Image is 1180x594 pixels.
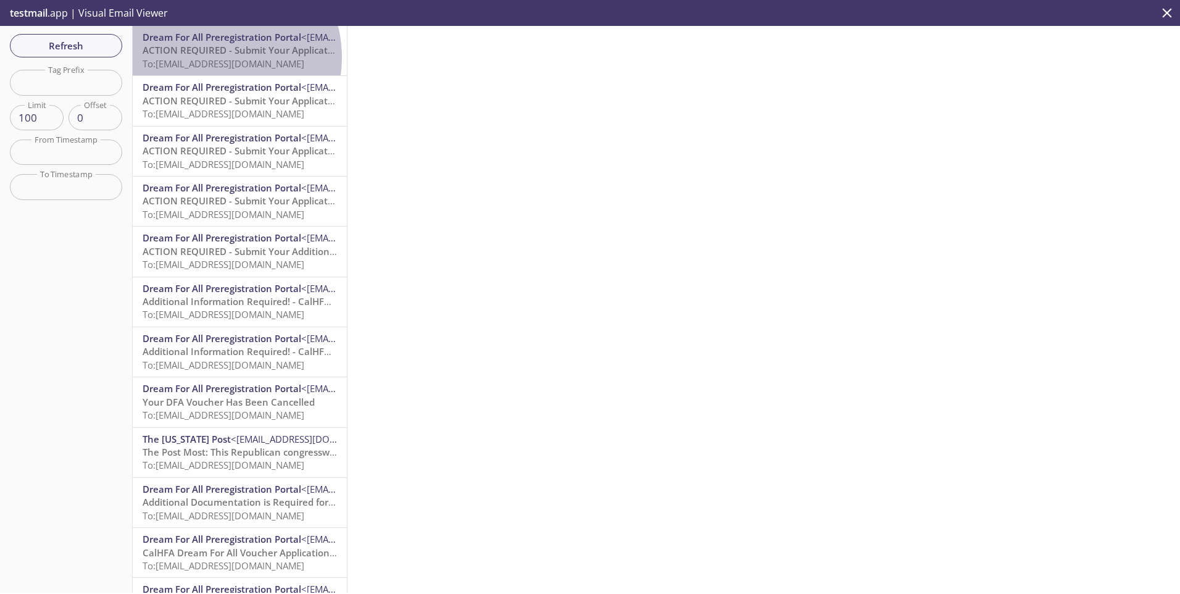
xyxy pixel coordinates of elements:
span: Additional Information Required! - CalHFA Application [143,295,383,307]
span: To: [EMAIL_ADDRESS][DOMAIN_NAME] [143,308,304,320]
span: <[EMAIL_ADDRESS][DOMAIN_NAME]> [231,433,391,445]
span: The Post Most: This Republican congresswoman is calling GOP men in Congress ‘weak’ [143,446,525,458]
span: To: [EMAIL_ADDRESS][DOMAIN_NAME] [143,158,304,170]
div: The [US_STATE] Post<[EMAIL_ADDRESS][DOMAIN_NAME]>The Post Most: This Republican congresswoman is ... [133,428,347,477]
span: ACTION REQUIRED - Submit Your Application by [DATE] 5 PM PST [143,94,429,107]
span: To: [EMAIL_ADDRESS][DOMAIN_NAME] [143,359,304,371]
span: To: [EMAIL_ADDRESS][DOMAIN_NAME] [143,409,304,421]
div: Dream For All Preregistration Portal<[EMAIL_ADDRESS][DOMAIN_NAME]>Your DFA Voucher Has Been Cance... [133,377,347,427]
span: Your DFA Voucher Has Been Cancelled [143,396,315,408]
span: ACTION REQUIRED - Submit Your Additional Documentation by [DATE] 5PM PST [143,245,495,257]
div: Dream For All Preregistration Portal<[EMAIL_ADDRESS][DOMAIN_NAME]>ACTION REQUIRED - Submit Your A... [133,177,347,226]
span: CalHFA Dream For All Voucher Application Received - [DATE] [143,546,409,559]
span: Dream For All Preregistration Portal [143,81,301,93]
div: Dream For All Preregistration Portal<[EMAIL_ADDRESS][DOMAIN_NAME]>Additional Documentation is Req... [133,478,347,527]
span: <[EMAIL_ADDRESS][DOMAIN_NAME]> [301,382,461,395]
span: <[EMAIL_ADDRESS][DOMAIN_NAME]> [301,31,461,43]
div: Dream For All Preregistration Portal<[EMAIL_ADDRESS][DOMAIN_NAME]>ACTION REQUIRED - Submit Your A... [133,227,347,276]
span: Dream For All Preregistration Portal [143,382,301,395]
span: Additional Documentation is Required for your Voucher Application [143,496,443,508]
span: <[EMAIL_ADDRESS][DOMAIN_NAME]> [301,81,461,93]
span: Dream For All Preregistration Portal [143,232,301,244]
span: Dream For All Preregistration Portal [143,182,301,194]
div: Dream For All Preregistration Portal<[EMAIL_ADDRESS][DOMAIN_NAME]>Additional Information Required... [133,277,347,327]
span: To: [EMAIL_ADDRESS][DOMAIN_NAME] [143,258,304,270]
span: Dream For All Preregistration Portal [143,282,301,295]
div: Dream For All Preregistration Portal<[EMAIL_ADDRESS][DOMAIN_NAME]>ACTION REQUIRED - Submit Your A... [133,76,347,125]
span: <[EMAIL_ADDRESS][DOMAIN_NAME]> [301,332,461,345]
button: Refresh [10,34,122,57]
span: Dream For All Preregistration Portal [143,332,301,345]
span: Dream For All Preregistration Portal [143,132,301,144]
div: Dream For All Preregistration Portal<[EMAIL_ADDRESS][DOMAIN_NAME]>ACTION REQUIRED - Submit Your A... [133,127,347,176]
span: Dream For All Preregistration Portal [143,533,301,545]
span: To: [EMAIL_ADDRESS][DOMAIN_NAME] [143,459,304,471]
span: To: [EMAIL_ADDRESS][DOMAIN_NAME] [143,208,304,220]
span: ACTION REQUIRED - Submit Your Application by [DATE] 5 PM PST [143,195,429,207]
span: ACTION REQUIRED - Submit Your Application by [DATE] 5 PM PST [143,44,429,56]
span: To: [EMAIL_ADDRESS][DOMAIN_NAME] [143,559,304,572]
span: Refresh [20,38,112,54]
span: <[EMAIL_ADDRESS][DOMAIN_NAME]> [301,483,461,495]
div: Dream For All Preregistration Portal<[EMAIL_ADDRESS][DOMAIN_NAME]>Additional Information Required... [133,327,347,377]
span: <[EMAIL_ADDRESS][DOMAIN_NAME]> [301,282,461,295]
div: Dream For All Preregistration Portal<[EMAIL_ADDRESS][DOMAIN_NAME]>CalHFA Dream For All Voucher Ap... [133,528,347,577]
span: <[EMAIL_ADDRESS][DOMAIN_NAME]> [301,132,461,144]
span: Dream For All Preregistration Portal [143,483,301,495]
span: Additional Information Required! - CalHFA Application [143,345,383,358]
span: <[EMAIL_ADDRESS][DOMAIN_NAME]> [301,232,461,244]
span: The [US_STATE] Post [143,433,231,445]
span: ACTION REQUIRED - Submit Your Application by [DATE] 5 PM PST [143,144,429,157]
span: testmail [10,6,48,20]
span: To: [EMAIL_ADDRESS][DOMAIN_NAME] [143,509,304,522]
span: To: [EMAIL_ADDRESS][DOMAIN_NAME] [143,107,304,120]
span: <[EMAIL_ADDRESS][DOMAIN_NAME]> [301,182,461,194]
span: <[EMAIL_ADDRESS][DOMAIN_NAME]> [301,533,461,545]
span: Dream For All Preregistration Portal [143,31,301,43]
span: To: [EMAIL_ADDRESS][DOMAIN_NAME] [143,57,304,70]
div: Dream For All Preregistration Portal<[EMAIL_ADDRESS][DOMAIN_NAME]>ACTION REQUIRED - Submit Your A... [133,26,347,75]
